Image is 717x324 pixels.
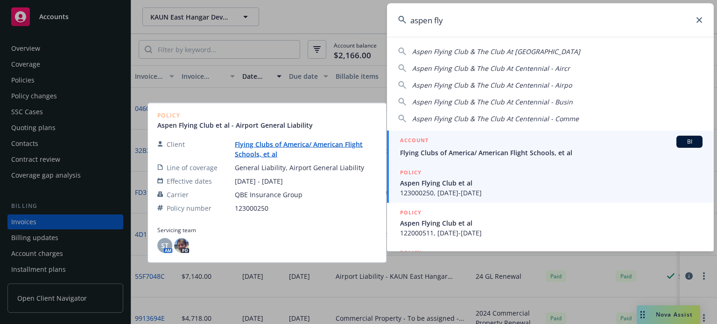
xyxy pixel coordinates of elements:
[412,47,580,56] span: Aspen Flying Club & The Club At [GEOGRAPHIC_DATA]
[412,64,570,73] span: Aspen Flying Club & The Club At Centennial - Aircr
[387,203,714,243] a: POLICYAspen Flying Club et al122000511, [DATE]-[DATE]
[400,188,703,198] span: 123000250, [DATE]-[DATE]
[387,3,714,37] input: Search...
[387,163,714,203] a: POLICYAspen Flying Club et al123000250, [DATE]-[DATE]
[412,81,572,90] span: Aspen Flying Club & The Club At Centennial - Airpo
[400,218,703,228] span: Aspen Flying Club et al
[412,97,573,106] span: Aspen Flying Club & The Club At Centennial - Busin
[412,114,579,123] span: Aspen Flying Club & The Club At Centennial - Comme
[400,178,703,188] span: Aspen Flying Club et al
[387,131,714,163] a: ACCOUNTBIFlying Clubs of America/ American Flight Schools, et al
[400,208,422,217] h5: POLICY
[400,248,422,257] h5: POLICY
[400,136,429,147] h5: ACCOUNT
[400,228,703,238] span: 122000511, [DATE]-[DATE]
[400,148,703,158] span: Flying Clubs of America/ American Flight Schools, et al
[387,243,714,283] a: POLICY
[680,138,699,146] span: BI
[400,168,422,177] h5: POLICY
